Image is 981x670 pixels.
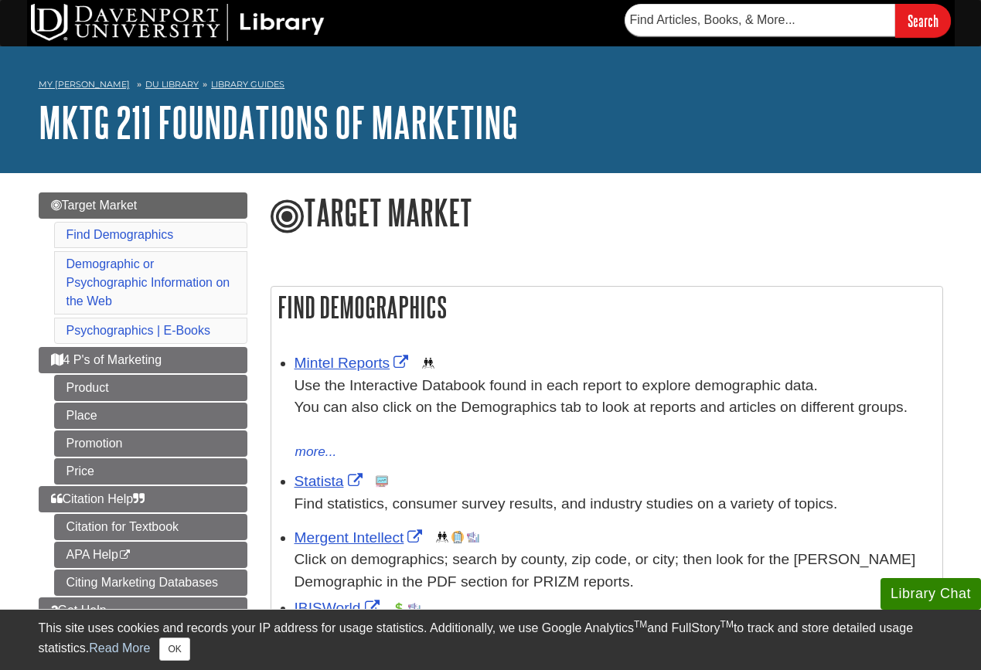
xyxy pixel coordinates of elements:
a: Link opens in new window [295,600,383,616]
a: Price [54,458,247,485]
button: more... [295,441,338,463]
div: This site uses cookies and records your IP address for usage statistics. Additionally, we use Goo... [39,619,943,661]
span: 4 P's of Marketing [51,353,162,366]
a: Find Demographics [66,228,174,241]
img: Demographics [436,531,448,543]
span: Target Market [51,199,138,212]
input: Search [895,4,951,37]
a: Get Help [39,597,247,624]
img: Statistics [376,475,388,488]
a: My [PERSON_NAME] [39,78,130,91]
a: Demographic or Psychographic Information on the Web [66,257,230,308]
i: This link opens in a new window [118,550,131,560]
img: Industry Report [408,602,421,614]
a: Place [54,403,247,429]
a: 4 P's of Marketing [39,347,247,373]
sup: TM [634,619,647,630]
img: Demographics [422,357,434,369]
a: Library Guides [211,79,284,90]
a: DU Library [145,79,199,90]
a: Link opens in new window [295,355,413,371]
a: Product [54,375,247,401]
button: Library Chat [881,578,981,610]
p: Find statistics, consumer survey results, and industry studies on a variety of topics. [295,493,935,515]
input: Find Articles, Books, & More... [625,4,895,36]
a: Citing Marketing Databases [54,570,247,596]
nav: breadcrumb [39,74,943,99]
span: Get Help [51,604,107,617]
a: Citation for Textbook [54,514,247,540]
a: APA Help [54,542,247,568]
img: Company Information [451,531,464,543]
a: Psychographics | E-Books [66,324,210,337]
img: DU Library [31,4,325,41]
a: Citation Help [39,486,247,512]
form: Searches DU Library's articles, books, and more [625,4,951,37]
sup: TM [720,619,734,630]
div: Click on demographics; search by county, zip code, or city; then look for the [PERSON_NAME] Demog... [295,549,935,593]
a: Link opens in new window [295,473,366,489]
a: Target Market [39,192,247,219]
a: MKTG 211 Foundations of Marketing [39,98,518,146]
h1: Target Market [271,192,943,236]
div: Use the Interactive Databook found in each report to explore demographic data. You can also click... [295,375,935,441]
img: Industry Report [467,531,479,543]
img: Financial Report [393,602,405,614]
a: Link opens in new window [295,529,427,546]
span: Citation Help [51,492,145,505]
a: Read More [89,641,150,655]
button: Close [159,638,189,661]
h2: Find Demographics [271,287,942,328]
a: Promotion [54,430,247,457]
